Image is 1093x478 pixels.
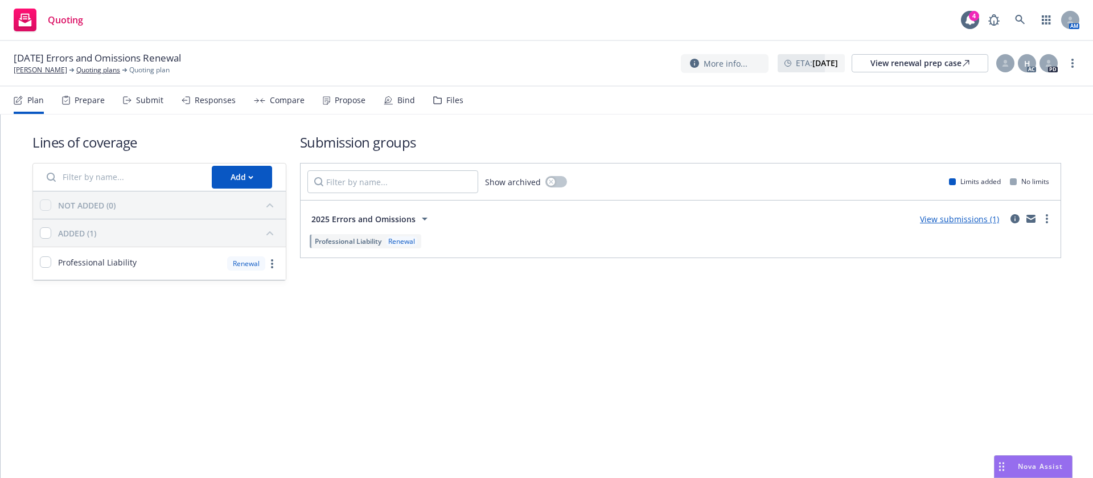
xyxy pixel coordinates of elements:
div: NOT ADDED (0) [58,199,116,211]
div: Files [446,96,463,105]
div: ADDED (1) [58,227,96,239]
h1: Submission groups [300,133,1061,152]
div: Prepare [75,96,105,105]
a: [PERSON_NAME] [14,65,67,75]
span: ETA : [796,57,838,69]
button: ADDED (1) [58,224,279,242]
a: Report a Bug [983,9,1005,31]
span: More info... [704,58,747,70]
a: more [1040,212,1054,226]
button: More info... [681,54,769,73]
a: more [1066,56,1079,70]
button: Add [212,166,272,189]
button: NOT ADDED (0) [58,196,279,214]
div: View renewal prep case [870,55,969,72]
div: Add [231,166,253,188]
div: No limits [1010,177,1049,186]
a: mail [1024,212,1038,226]
div: Compare [270,96,305,105]
input: Filter by name... [307,170,478,193]
div: Drag to move [995,456,1009,477]
h1: Lines of coverage [32,133,286,152]
a: circleInformation [1008,212,1022,226]
button: 2025 Errors and Omissions [307,207,435,230]
a: View renewal prep case [852,54,988,72]
a: Quoting [9,4,88,36]
a: View submissions (1) [920,214,999,224]
div: 4 [969,11,979,21]
div: Responses [195,96,236,105]
div: Bind [397,96,415,105]
div: Propose [335,96,365,105]
span: Quoting plan [129,65,170,75]
span: Professional Liability [58,256,137,268]
div: Renewal [386,236,417,246]
input: Filter by name... [40,166,205,189]
strong: [DATE] [812,58,838,68]
div: Limits added [949,177,1001,186]
span: [DATE] Errors and Omissions Renewal [14,51,181,65]
a: Quoting plans [76,65,120,75]
span: Show archived [485,176,541,188]
span: Professional Liability [315,236,381,246]
span: Quoting [48,15,83,24]
div: Plan [27,96,44,105]
span: 2025 Errors and Omissions [311,213,416,225]
a: more [265,257,279,271]
a: Switch app [1035,9,1058,31]
span: H [1024,58,1030,70]
div: Submit [136,96,163,105]
div: Renewal [227,256,265,271]
a: Search [1009,9,1032,31]
span: Nova Assist [1018,461,1063,471]
button: Nova Assist [994,455,1073,478]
